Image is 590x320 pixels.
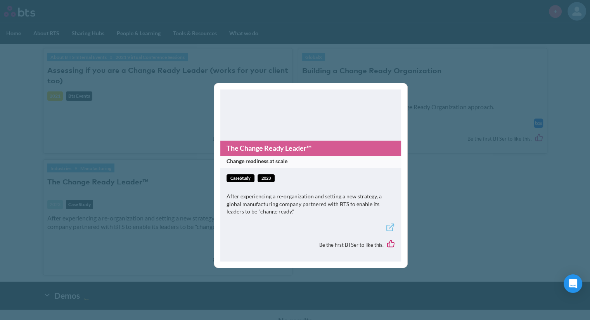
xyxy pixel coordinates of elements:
div: Open Intercom Messenger [564,274,582,293]
span: caseStudy [227,174,254,182]
span: Change readiness at scale [227,157,393,165]
div: Be the first BTSer to like this. [227,234,395,256]
span: 2023 [258,174,275,182]
a: The Change Ready Leader™ [220,141,401,156]
a: External link [386,223,395,234]
p: After experiencing a re-organization and setting a new strategy, a global manufacturing company p... [227,193,395,215]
